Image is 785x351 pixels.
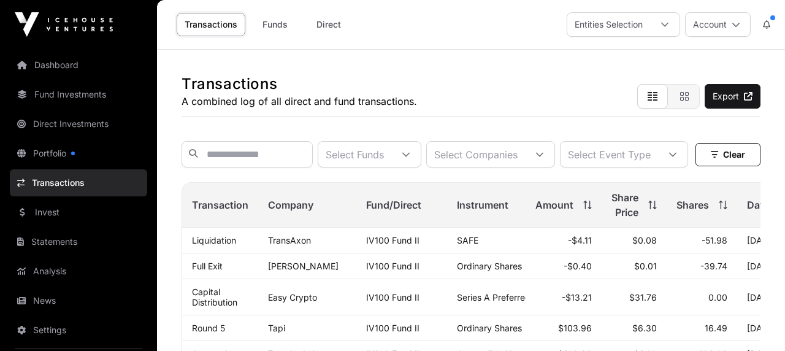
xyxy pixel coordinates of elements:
[304,13,353,36] a: Direct
[10,287,147,314] a: News
[526,228,602,253] td: -$4.11
[747,198,769,212] span: Date
[427,142,525,167] div: Select Companies
[366,323,419,333] a: IV100 Fund II
[366,235,419,245] a: IV100 Fund II
[182,74,417,94] h1: Transactions
[10,228,147,255] a: Statements
[268,235,311,245] a: TransAxon
[526,315,602,341] td: $103.96
[724,292,785,351] iframe: Chat Widget
[457,292,556,303] span: Series A Preferred Share
[457,323,522,333] span: Ordinary Shares
[318,142,391,167] div: Select Funds
[10,110,147,137] a: Direct Investments
[702,235,727,245] span: -51.98
[366,292,419,303] a: IV100 Fund II
[629,292,657,303] span: $31.76
[457,235,478,245] span: SAFE
[10,317,147,344] a: Settings
[10,81,147,108] a: Fund Investments
[695,143,760,166] button: Clear
[250,13,299,36] a: Funds
[268,198,313,212] span: Company
[177,13,245,36] a: Transactions
[366,198,421,212] span: Fund/Direct
[10,258,147,285] a: Analysis
[685,12,751,37] button: Account
[10,52,147,79] a: Dashboard
[192,323,225,333] a: Round 5
[632,235,657,245] span: $0.08
[676,198,709,212] span: Shares
[526,253,602,279] td: -$0.40
[366,261,419,271] a: IV100 Fund II
[632,323,657,333] span: $6.30
[567,13,650,36] div: Entities Selection
[192,198,248,212] span: Transaction
[526,279,602,315] td: -$13.21
[457,261,522,271] span: Ordinary Shares
[611,190,638,220] span: Share Price
[700,261,727,271] span: -39.74
[10,140,147,167] a: Portfolio
[10,169,147,196] a: Transactions
[268,292,317,303] a: Easy Crypto
[268,261,339,271] a: [PERSON_NAME]
[705,323,727,333] span: 16.49
[15,12,113,37] img: Icehouse Ventures Logo
[268,323,285,333] a: Tapi
[634,261,657,271] span: $0.01
[10,199,147,226] a: Invest
[457,198,508,212] span: Instrument
[192,235,236,245] a: Liquidation
[182,94,417,109] p: A combined log of all direct and fund transactions.
[561,142,658,167] div: Select Event Type
[192,287,237,307] a: Capital Distribution
[535,198,573,212] span: Amount
[708,292,727,303] span: 0.00
[705,84,760,109] a: Export
[192,261,223,271] a: Full Exit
